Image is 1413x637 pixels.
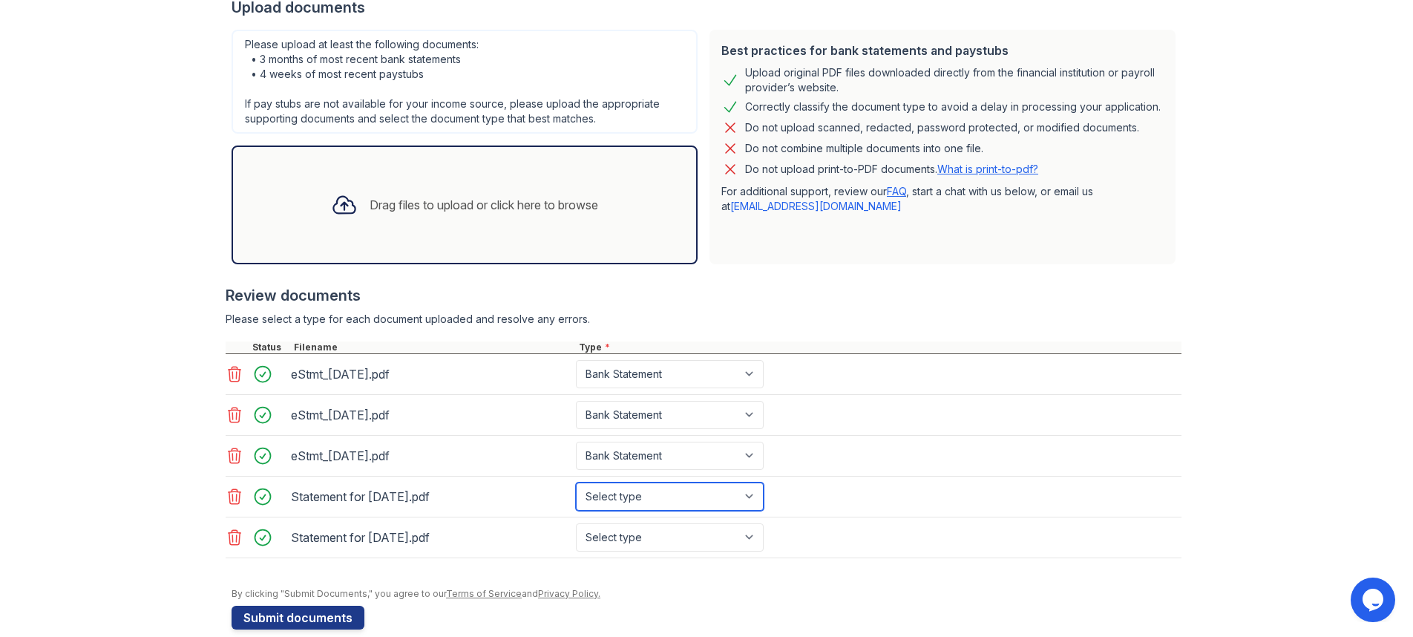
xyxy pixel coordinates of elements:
a: Terms of Service [446,588,522,599]
div: eStmt_[DATE].pdf [291,444,570,468]
div: Type [576,342,1181,353]
div: Correctly classify the document type to avoid a delay in processing your application. [745,98,1161,116]
div: Statement for [DATE].pdf [291,485,570,509]
div: Filename [291,342,576,353]
div: By clicking "Submit Documents," you agree to our and [232,588,1181,600]
div: Best practices for bank statements and paystubs [721,42,1164,59]
a: What is print-to-pdf? [937,163,1038,175]
div: Upload original PDF files downloaded directly from the financial institution or payroll provider’... [745,65,1164,95]
div: Do not combine multiple documents into one file. [745,140,983,157]
div: Drag files to upload or click here to browse [370,196,598,214]
div: Statement for [DATE].pdf [291,526,570,549]
div: Review documents [226,285,1181,306]
div: eStmt_[DATE].pdf [291,403,570,427]
div: Do not upload scanned, redacted, password protected, or modified documents. [745,119,1139,137]
div: Please upload at least the following documents: • 3 months of most recent bank statements • 4 wee... [232,30,698,134]
div: Please select a type for each document uploaded and resolve any errors. [226,312,1181,327]
a: [EMAIL_ADDRESS][DOMAIN_NAME] [730,200,902,212]
div: eStmt_[DATE].pdf [291,362,570,386]
a: FAQ [887,185,906,197]
iframe: chat widget [1351,578,1398,622]
p: For additional support, review our , start a chat with us below, or email us at [721,184,1164,214]
button: Submit documents [232,606,364,630]
p: Do not upload print-to-PDF documents. [745,162,1038,177]
a: Privacy Policy. [538,588,600,599]
div: Status [249,342,291,353]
